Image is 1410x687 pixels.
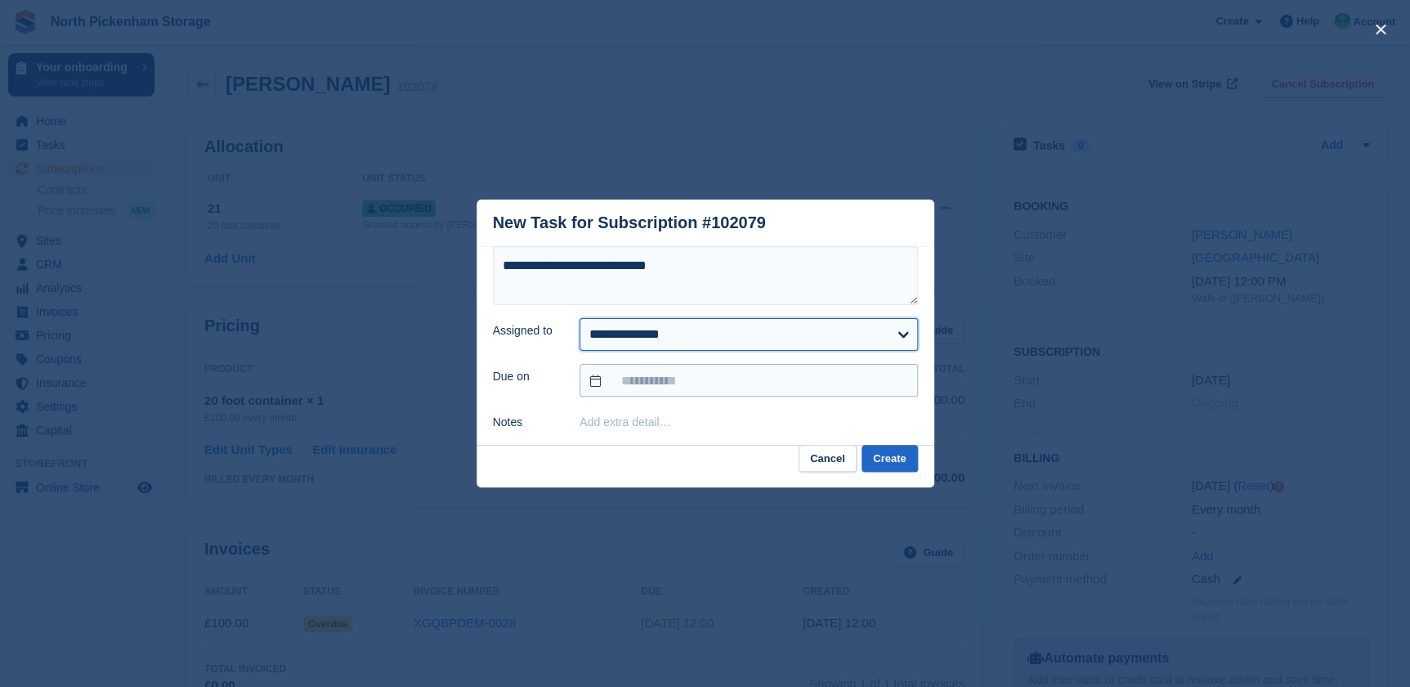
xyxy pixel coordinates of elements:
button: Create [862,445,917,472]
label: Assigned to [493,322,561,339]
button: Cancel [799,445,857,472]
button: Add extra detail… [580,415,670,429]
div: New Task for Subscription #102079 [493,213,766,232]
button: close [1367,16,1394,43]
label: Notes [493,414,561,431]
label: Due on [493,368,561,385]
